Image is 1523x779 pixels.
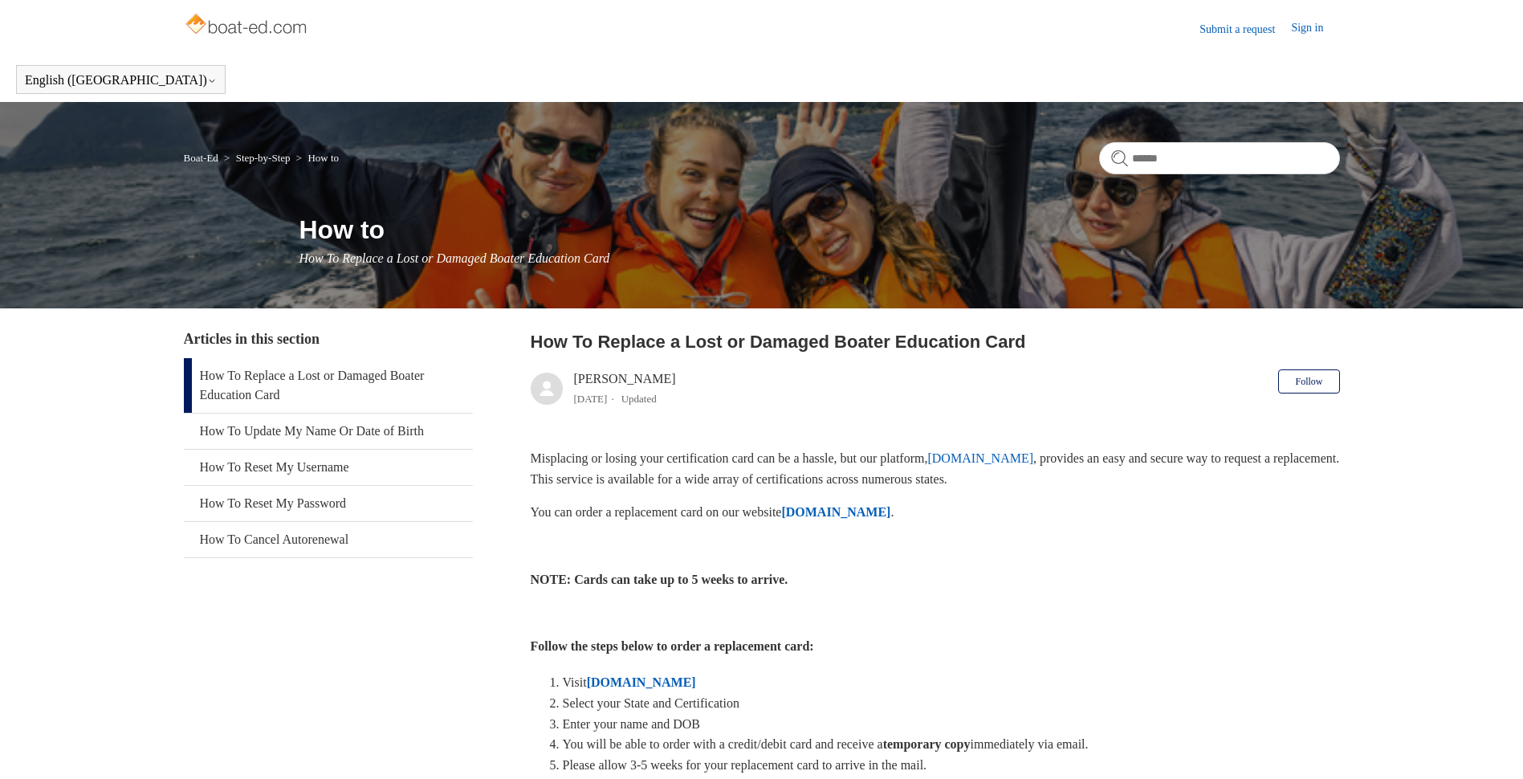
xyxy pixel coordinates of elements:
div: Live chat [1469,725,1511,767]
a: How To Cancel Autorenewal [184,522,473,557]
span: Select your State and Certification [563,696,739,710]
a: [DOMAIN_NAME] [927,451,1033,465]
input: Search [1099,142,1340,174]
li: Boat-Ed [184,152,222,164]
a: Sign in [1291,19,1339,39]
button: Follow Article [1278,369,1339,394]
span: Visit [563,675,587,689]
a: Boat-Ed [184,152,218,164]
a: Step-by-Step [236,152,291,164]
a: How To Reset My Username [184,450,473,485]
h2: How To Replace a Lost or Damaged Boater Education Card [531,328,1340,355]
strong: Follow the steps below to order a replacement card: [531,639,814,653]
a: How To Replace a Lost or Damaged Boater Education Card [184,358,473,413]
span: You will be able to order with a credit/debit card and receive a immediately via email. [563,737,1089,751]
span: Please allow 3-5 weeks for your replacement card to arrive in the mail. [563,758,927,772]
a: Submit a request [1199,21,1291,38]
time: 04/08/2025, 11:48 [574,393,608,405]
strong: NOTE: Cards can take up to 5 weeks to arrive. [531,573,788,586]
div: [PERSON_NAME] [574,369,676,408]
span: . [890,505,894,519]
strong: temporary copy [883,737,971,751]
span: Enter your name and DOB [563,717,701,731]
span: Articles in this section [184,331,320,347]
li: Step-by-Step [221,152,293,164]
a: How To Update My Name Or Date of Birth [184,414,473,449]
button: English ([GEOGRAPHIC_DATA]) [25,73,217,88]
span: You can order a replacement card on our website [531,505,782,519]
h1: How to [299,210,1340,249]
li: Updated [621,393,657,405]
span: How To Replace a Lost or Damaged Boater Education Card [299,251,610,265]
li: How to [293,152,339,164]
a: How To Reset My Password [184,486,473,521]
a: [DOMAIN_NAME] [587,675,696,689]
p: Misplacing or losing your certification card can be a hassle, but our platform, , provides an eas... [531,448,1340,489]
a: How to [307,152,339,164]
img: Boat-Ed Help Center home page [184,10,312,42]
a: [DOMAIN_NAME] [781,505,890,519]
